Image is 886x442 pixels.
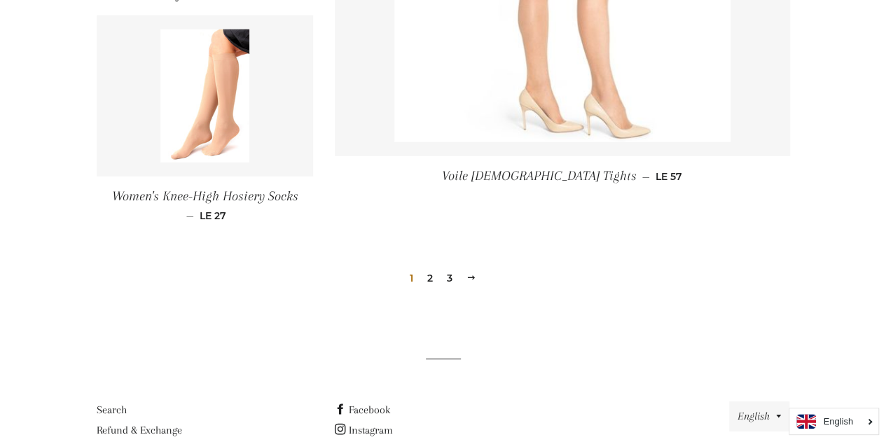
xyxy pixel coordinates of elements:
[404,268,419,289] span: 1
[334,424,392,436] a: Instagram
[796,414,871,429] a: English
[729,401,789,431] button: English
[656,170,682,183] span: LE 57
[334,403,389,416] a: Facebook
[422,268,438,289] a: 2
[97,403,127,416] a: Search
[111,188,298,204] span: Women's Knee-High Hosiery Socks
[200,209,226,222] span: LE 27
[186,209,194,222] span: —
[335,156,790,196] a: Voile [DEMOGRAPHIC_DATA] Tights — LE 57
[97,177,314,234] a: Women's Knee-High Hosiery Socks — LE 27
[642,170,650,183] span: —
[441,268,458,289] a: 3
[823,417,853,426] i: English
[97,424,182,436] a: Refund & Exchange
[442,168,637,184] span: Voile [DEMOGRAPHIC_DATA] Tights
